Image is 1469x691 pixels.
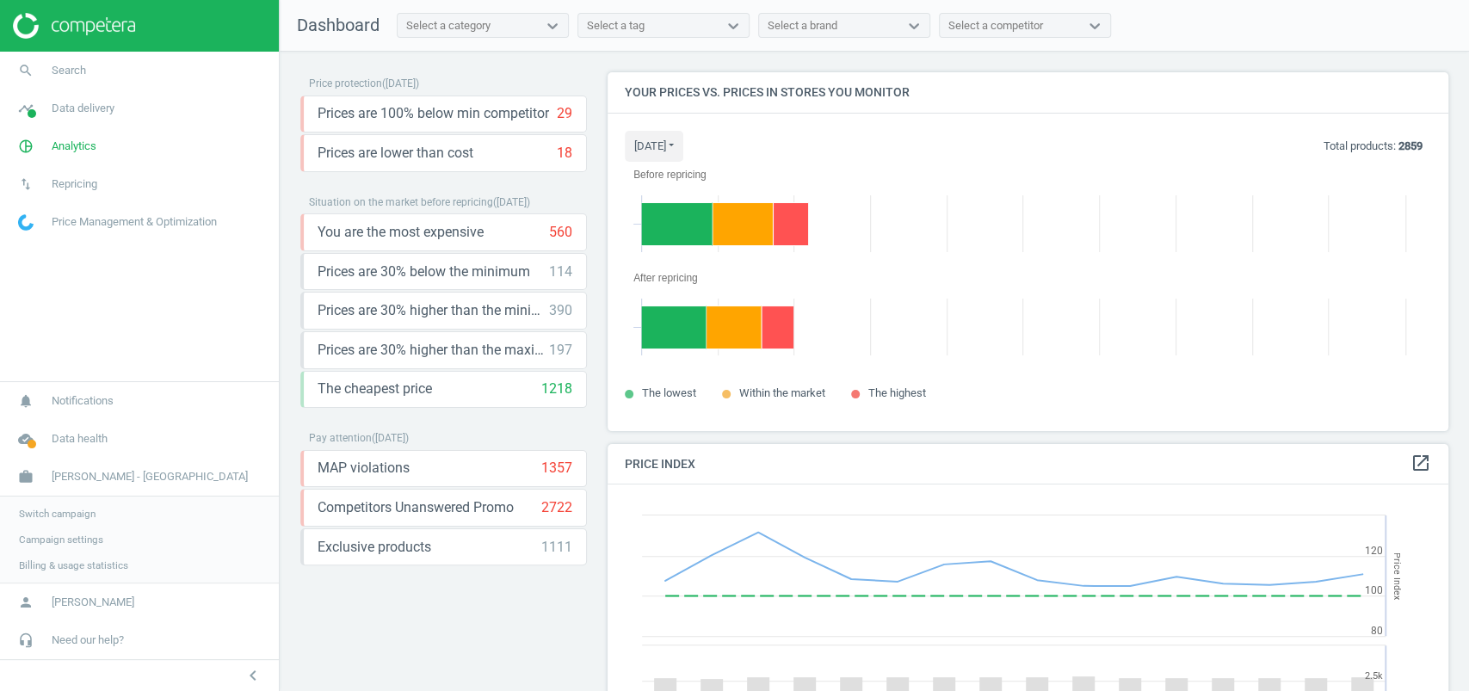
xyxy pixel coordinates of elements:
div: Select a tag [587,18,645,34]
span: The cheapest price [318,379,432,398]
span: Repricing [52,176,97,192]
text: 100 [1365,584,1383,596]
span: Need our help? [52,632,124,648]
div: Select a competitor [948,18,1043,34]
span: Exclusive products [318,538,431,557]
span: ( [DATE] ) [372,432,409,444]
span: Search [52,63,86,78]
span: Data delivery [52,101,114,116]
img: ajHJNr6hYgQAAAAASUVORK5CYII= [13,13,135,39]
a: open_in_new [1410,453,1431,475]
i: work [9,460,42,493]
div: Select a category [406,18,491,34]
i: timeline [9,92,42,125]
span: Campaign settings [19,533,103,546]
div: Select a brand [768,18,837,34]
button: chevron_left [231,664,275,687]
i: search [9,54,42,87]
div: 18 [557,144,572,163]
span: Switch campaign [19,507,96,521]
span: Competitors Unanswered Promo [318,498,514,517]
tspan: Before repricing [633,169,707,181]
i: pie_chart_outlined [9,130,42,163]
div: 390 [549,301,572,320]
span: Price Management & Optimization [52,214,217,230]
span: Prices are 100% below min competitor [318,104,549,123]
h4: Price Index [608,444,1448,484]
i: open_in_new [1410,453,1431,473]
span: MAP violations [318,459,410,478]
span: You are the most expensive [318,223,484,242]
p: Total products: [1324,139,1423,154]
span: Within the market [739,386,825,399]
i: chevron_left [243,665,263,686]
b: 2859 [1398,139,1423,152]
text: 80 [1371,625,1383,637]
div: 114 [549,262,572,281]
span: Prices are 30% higher than the minimum [318,301,549,320]
i: notifications [9,385,42,417]
div: 1111 [541,538,572,557]
img: wGWNvw8QSZomAAAAABJRU5ErkJggg== [18,214,34,231]
div: 29 [557,104,572,123]
span: ( [DATE] ) [493,196,530,208]
span: [PERSON_NAME] - [GEOGRAPHIC_DATA] [52,469,248,484]
i: cloud_done [9,423,42,455]
div: 197 [549,341,572,360]
span: Price protection [309,77,382,89]
div: 1218 [541,379,572,398]
text: 120 [1365,545,1383,557]
span: Analytics [52,139,96,154]
i: swap_vert [9,168,42,201]
span: Billing & usage statistics [19,558,128,572]
span: [PERSON_NAME] [52,595,134,610]
div: 2722 [541,498,572,517]
span: Pay attention [309,432,372,444]
span: Data health [52,431,108,447]
span: Situation on the market before repricing [309,196,493,208]
span: ( [DATE] ) [382,77,419,89]
tspan: After repricing [633,272,698,284]
span: The highest [868,386,926,399]
span: The lowest [642,386,696,399]
span: Dashboard [297,15,380,35]
i: person [9,586,42,619]
tspan: Price Index [1392,552,1403,600]
span: Prices are 30% below the minimum [318,262,530,281]
h4: Your prices vs. prices in stores you monitor [608,72,1448,113]
text: 2.5k [1365,670,1383,682]
button: [DATE] [625,131,683,162]
div: 560 [549,223,572,242]
span: Notifications [52,393,114,409]
i: headset_mic [9,624,42,657]
span: Prices are lower than cost [318,144,473,163]
span: Prices are 30% higher than the maximal [318,341,549,360]
div: 1357 [541,459,572,478]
